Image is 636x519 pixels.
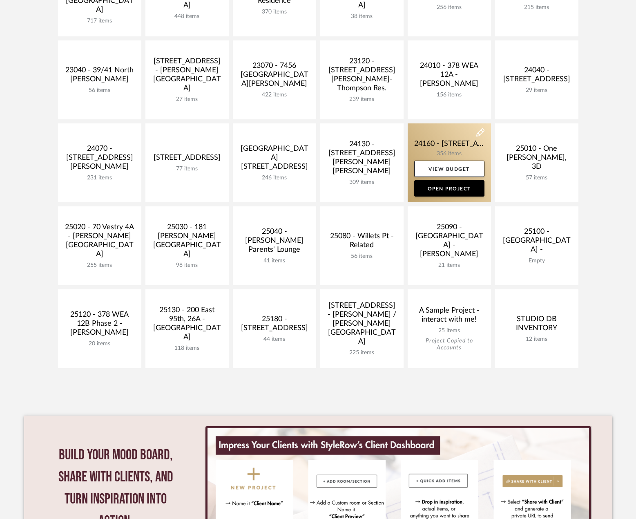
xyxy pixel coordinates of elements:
div: 12 items [502,336,572,343]
div: 24010 - 378 WEA 12A - [PERSON_NAME] [414,61,484,92]
div: 25030 - 181 [PERSON_NAME][GEOGRAPHIC_DATA] [152,223,222,262]
div: 27 items [152,96,222,103]
div: 25130 - 200 East 95th, 26A - [GEOGRAPHIC_DATA] [152,306,222,345]
div: 24130 - [STREET_ADDRESS][PERSON_NAME][PERSON_NAME] [327,140,397,179]
div: 38 items [327,13,397,20]
div: 239 items [327,96,397,103]
div: 215 items [502,4,572,11]
a: Open Project [414,180,484,197]
div: 25040 - [PERSON_NAME] Parents' Lounge [239,227,310,257]
div: 98 items [152,262,222,269]
div: [GEOGRAPHIC_DATA][STREET_ADDRESS] [239,144,310,174]
div: 225 items [327,349,397,356]
div: 21 items [414,262,484,269]
div: 24070 - [STREET_ADDRESS][PERSON_NAME] [65,144,135,174]
div: [STREET_ADDRESS] [152,153,222,166]
div: 25020 - 70 Vestry 4A - [PERSON_NAME][GEOGRAPHIC_DATA] [65,223,135,262]
div: 231 items [65,174,135,181]
div: 25180 - [STREET_ADDRESS] [239,315,310,336]
div: 77 items [152,166,222,172]
div: 25010 - One [PERSON_NAME], 3D [502,144,572,174]
div: 44 items [239,336,310,343]
div: 23120 - [STREET_ADDRESS][PERSON_NAME]-Thompson Res. [327,57,397,96]
div: 25 items [414,327,484,334]
div: Project Copied to Accounts [414,338,484,351]
div: 255 items [65,262,135,269]
div: 57 items [502,174,572,181]
div: 309 items [327,179,397,186]
div: [STREET_ADDRESS] - [PERSON_NAME] / [PERSON_NAME][GEOGRAPHIC_DATA] [327,301,397,349]
div: 23070 - 7456 [GEOGRAPHIC_DATA][PERSON_NAME] [239,61,310,92]
div: 25090 - [GEOGRAPHIC_DATA] - [PERSON_NAME] [414,223,484,262]
div: 24040 - [STREET_ADDRESS] [502,66,572,87]
div: 256 items [414,4,484,11]
div: 422 items [239,92,310,98]
div: 370 items [239,9,310,16]
div: 41 items [239,257,310,264]
div: 448 items [152,13,222,20]
div: 118 items [152,345,222,352]
a: View Budget [414,161,484,177]
div: 25100 - [GEOGRAPHIC_DATA] - [502,227,572,257]
div: 29 items [502,87,572,94]
div: 25080 - Willets Pt - Related [327,232,397,253]
div: [STREET_ADDRESS] - [PERSON_NAME][GEOGRAPHIC_DATA] [152,57,222,96]
div: STUDIO DB INVENTORY [502,315,572,336]
div: A Sample Project - interact with me! [414,306,484,327]
div: 56 items [327,253,397,260]
div: 25120 - 378 WEA 12B Phase 2 - [PERSON_NAME] [65,310,135,340]
div: 246 items [239,174,310,181]
div: Empty [502,257,572,264]
div: 20 items [65,340,135,347]
div: 23040 - 39/41 North [PERSON_NAME] [65,66,135,87]
div: 56 items [65,87,135,94]
div: 156 items [414,92,484,98]
div: 717 items [65,18,135,25]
